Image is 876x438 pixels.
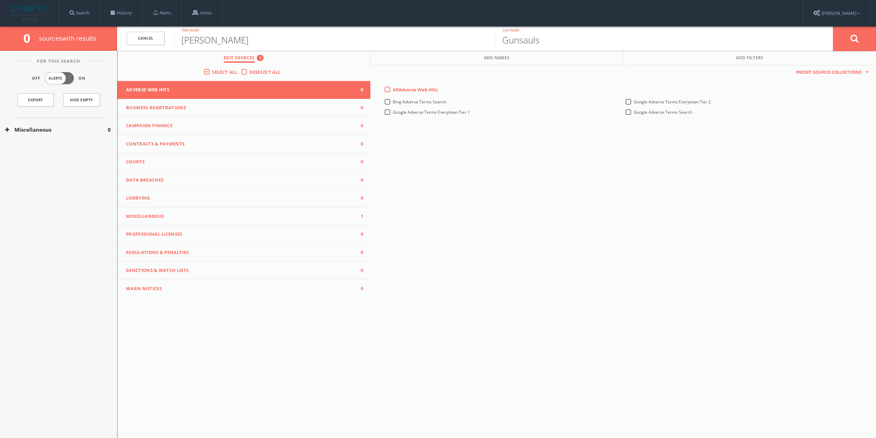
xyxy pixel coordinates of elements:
button: Add Filters [623,51,876,65]
span: Adverse Web Hits [126,86,353,93]
span: 0 [353,231,363,238]
button: Contracts & Payments0 [117,135,370,153]
button: Miscellaneous [5,126,108,134]
span: Campaign Finance [126,122,353,129]
span: Lobbying [126,195,353,202]
span: Google Adverse Terms Everytown Tier 2 [634,99,711,105]
span: 0 [353,141,363,147]
span: Miscellaneous [126,213,353,220]
span: 0 [353,285,363,292]
button: WARN Notices0 [117,280,370,298]
button: Sanctions & Watch Lists0 [117,262,370,280]
span: Data Breaches [126,177,353,184]
span: 0 [353,177,363,184]
span: 0 [353,86,363,93]
button: Data Breaches0 [117,171,370,190]
span: source s with results [39,34,97,42]
span: Preset Source Collections [793,69,865,76]
a: Export [17,93,54,106]
button: Add Names [370,51,623,65]
span: Add Filters [736,55,763,63]
span: Deselect All [250,69,281,75]
span: WARN Notices [126,285,353,292]
div: 1 [257,55,264,61]
button: Miscellaneous1 [117,207,370,226]
span: 0 [353,267,363,274]
button: Courts0 [117,153,370,171]
span: 0 [353,104,363,111]
img: illumis [11,5,49,21]
span: Sanctions & Watch Lists [126,267,353,274]
button: Hide Empty [63,93,100,106]
span: For This Search [32,58,85,65]
span: 0 [353,249,363,256]
span: Edit Sources [224,55,255,63]
span: On [78,75,85,81]
span: 1 [353,213,363,220]
span: Bing Adverse Terms Search [393,99,446,105]
button: Preset Source Collections [793,69,869,76]
span: Google Adverse Terms Search [634,109,692,115]
a: Cancel [127,32,165,45]
span: 0 [353,122,363,129]
span: 0 [353,195,363,202]
button: Lobbying0 [117,189,370,207]
span: Courts [126,159,353,165]
button: Campaign Finance0 [117,117,370,135]
button: Professional Licenses0 [117,225,370,244]
span: Add Names [484,55,510,63]
button: Adverse Web Hits0 [117,81,370,99]
button: Edit Sources1 [117,51,370,65]
button: Regulations & Penalties0 [117,244,370,262]
span: Google Adverse Terms Everytown Tier 1 [393,109,470,115]
span: Select All [212,69,237,75]
span: Contracts & Payments [126,141,353,147]
span: 0 [23,30,36,46]
span: Off [32,75,40,81]
span: Regulations & Penalties [126,249,353,256]
span: Professional Licenses [126,231,353,238]
span: 0 [108,126,111,134]
span: All Adverse Web Hits [393,86,437,93]
span: 0 [353,159,363,165]
span: Business Registrations [126,104,353,111]
button: Business Registrations0 [117,99,370,117]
